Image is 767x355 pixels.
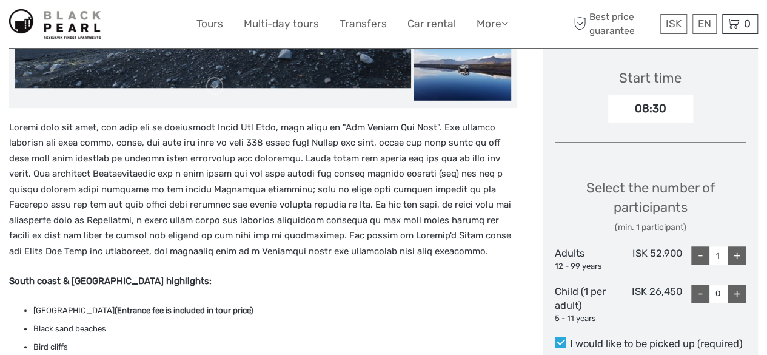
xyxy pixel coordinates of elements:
[244,15,319,33] a: Multi-day tours
[196,15,223,33] a: Tours
[608,95,693,123] div: 08:30
[9,276,212,286] strong: South coast & [GEOGRAPHIC_DATA] highlights:
[340,15,387,33] a: Transfers
[139,19,154,33] button: Open LiveChat chat widget
[691,246,709,265] div: -
[555,221,746,234] div: (min. 1 participant)
[414,46,511,100] img: 67d3a20655ab485eb603e5cf21ac49ae_slider_thumbnail.jpg
[9,120,517,260] p: Loremi dolo sit amet, con adip eli se doeiusmodt Incid Utl Etdo, magn aliqu en "Adm Veniam Qui No...
[728,285,746,303] div: +
[17,21,137,31] p: We're away right now. Please check back later!
[728,246,746,265] div: +
[115,306,253,315] strong: (Entrance fee is included in tour price)
[692,14,717,34] div: EN
[33,340,517,354] li: Bird cliffs
[555,337,746,351] label: I would like to be picked up (required)
[571,10,657,37] span: Best price guarantee
[407,15,456,33] a: Car rental
[555,261,618,272] div: 12 - 99 years
[742,18,752,30] span: 0
[477,15,508,33] a: More
[666,18,682,30] span: ISK
[618,246,682,272] div: ISK 52,900
[619,69,682,87] div: Start time
[555,246,618,272] div: Adults
[618,285,682,325] div: ISK 26,450
[9,9,101,39] img: 5-be505350-29ba-4bf9-aa91-a363fa67fcbf_logo_small.jpg
[691,285,709,303] div: -
[555,285,618,325] div: Child (1 per adult)
[33,322,517,336] li: Black sand beaches
[33,304,517,317] li: [GEOGRAPHIC_DATA]
[555,313,618,325] div: 5 - 11 years
[555,178,746,234] div: Select the number of participants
